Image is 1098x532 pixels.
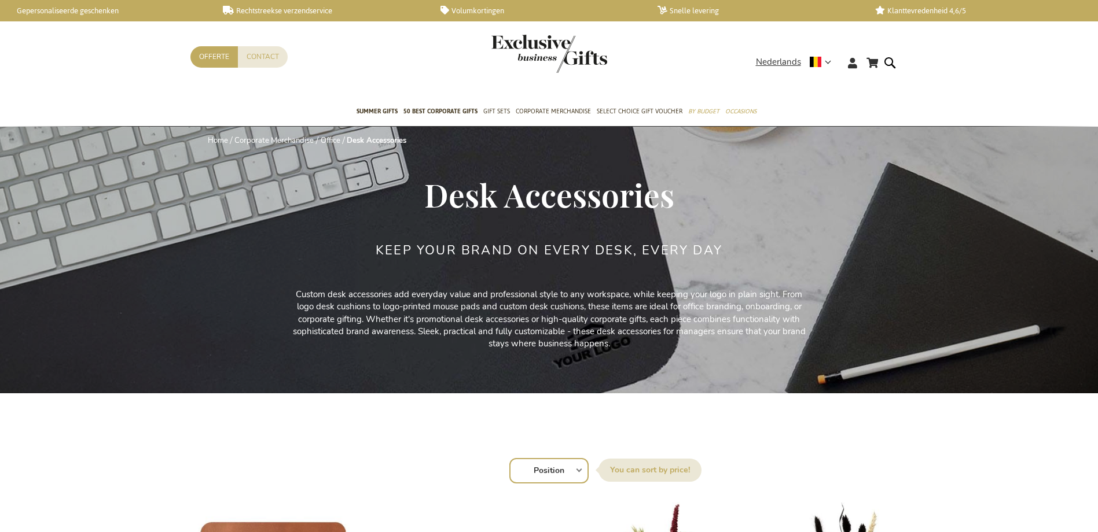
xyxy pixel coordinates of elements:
a: Rechtstreekse verzendservice [223,6,421,16]
font: Gepersonaliseerde geschenken [17,3,119,18]
a: Occasions [725,98,757,127]
strong: Desk Accessories [347,135,406,146]
a: Home [208,135,228,146]
a: Volumkortingen [440,6,639,16]
span: Corporate Merchandise [516,105,591,117]
font: Klanttevredenheid 4,6/5 [887,3,966,18]
span: Desk Accessories [424,173,674,216]
span: Nederlands [756,56,801,69]
a: Corporate Merchandise [234,135,314,146]
span: By Budget [688,105,719,117]
a: Snelle levering [658,6,856,16]
h2: Keep your brand on every desk, every day [376,243,722,257]
a: Summer gifts [357,98,398,127]
a: Contact [238,46,288,68]
font: Snelle levering [670,3,719,18]
span: Gift Sets [483,105,510,117]
span: Occasions [725,105,757,117]
a: Offerte [190,46,238,68]
label: Sort by [598,459,702,482]
a: store logo [491,35,549,73]
a: Corporate Merchandise [516,98,591,127]
a: By Budget [688,98,719,127]
span: Select Choice Gift Voucher [597,105,682,117]
a: 50 Best Corporate Gifts [403,98,478,127]
p: Custom desk accessories add everyday value and professional style to any workspace, while keeping... [289,289,810,350]
span: 50 Best Corporate Gifts [403,105,478,117]
a: Klanttevredenheid 4,6/5 [875,6,1074,16]
font: Volumkortingen [451,3,504,18]
img: Exclusive Business gifts logo [491,35,607,73]
font: Rechtstreekse verzendservice [236,3,332,18]
a: Gepersonaliseerde geschenken [6,6,204,16]
span: Summer gifts [357,105,398,117]
a: Gift Sets [483,98,510,127]
a: Office [321,135,340,146]
a: Select Choice Gift Voucher [597,98,682,127]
